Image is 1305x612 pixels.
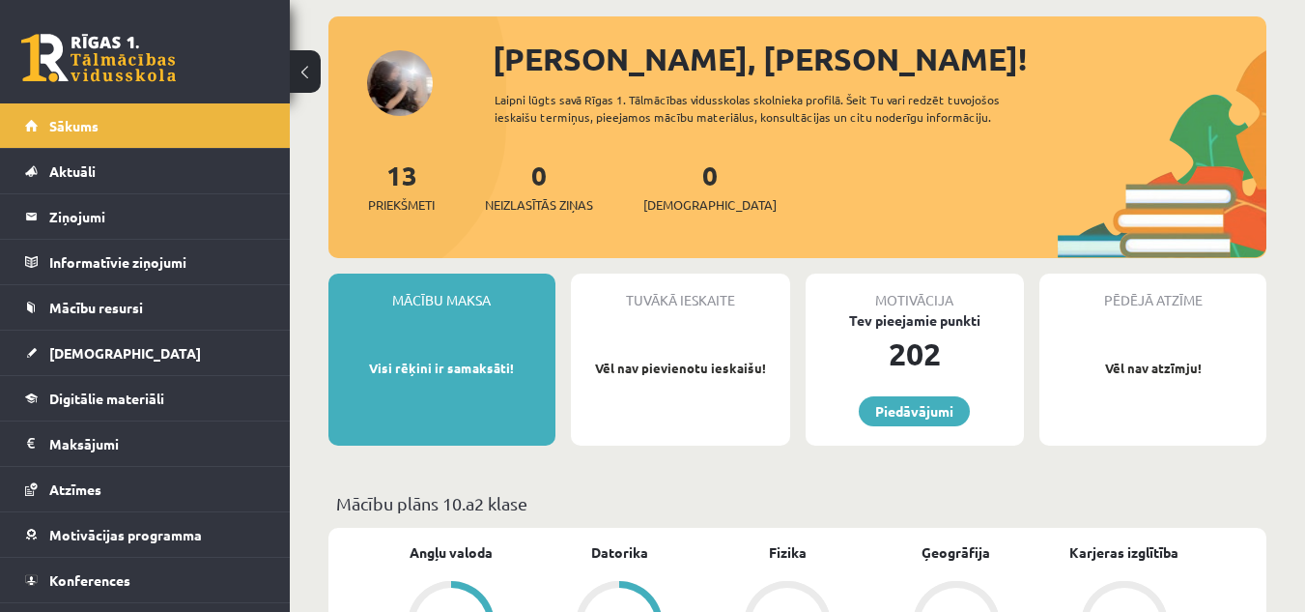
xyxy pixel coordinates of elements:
[49,117,99,134] span: Sākums
[495,91,1058,126] div: Laipni lūgts savā Rīgas 1. Tālmācības vidusskolas skolnieka profilā. Šeit Tu vari redzēt tuvojošo...
[49,526,202,543] span: Motivācijas programma
[49,299,143,316] span: Mācību resursi
[25,467,266,511] a: Atzīmes
[336,490,1259,516] p: Mācību plāns 10.a2 klase
[806,310,1025,331] div: Tev pieejamie punkti
[581,359,780,378] p: Vēl nav pievienotu ieskaišu!
[859,396,970,426] a: Piedāvājumi
[49,240,266,284] legend: Informatīvie ziņojumi
[338,359,546,378] p: Visi rēķini ir samaksāti!
[1069,542,1178,563] a: Karjeras izglītība
[806,331,1025,377] div: 202
[1039,274,1266,310] div: Pēdējā atzīme
[25,376,266,421] a: Digitālie materiāli
[806,274,1025,310] div: Motivācija
[25,285,266,330] a: Mācību resursi
[49,390,164,407] span: Digitālie materiāli
[21,34,176,82] a: Rīgas 1. Tālmācības vidusskola
[25,558,266,602] a: Konferences
[643,158,777,215] a: 0[DEMOGRAPHIC_DATA]
[922,542,990,563] a: Ģeogrāfija
[1049,359,1257,378] p: Vēl nav atzīmju!
[591,542,648,563] a: Datorika
[328,274,555,310] div: Mācību maksa
[25,512,266,557] a: Motivācijas programma
[769,542,807,563] a: Fizika
[49,162,96,180] span: Aktuāli
[49,194,266,239] legend: Ziņojumi
[485,158,593,215] a: 0Neizlasītās ziņas
[493,36,1266,82] div: [PERSON_NAME], [PERSON_NAME]!
[49,571,130,589] span: Konferences
[25,331,266,375] a: [DEMOGRAPHIC_DATA]
[25,422,266,466] a: Maksājumi
[25,194,266,239] a: Ziņojumi
[643,195,777,215] span: [DEMOGRAPHIC_DATA]
[368,158,435,215] a: 13Priekšmeti
[49,344,201,362] span: [DEMOGRAPHIC_DATA]
[25,240,266,284] a: Informatīvie ziņojumi
[410,542,493,563] a: Angļu valoda
[25,149,266,193] a: Aktuāli
[368,195,435,215] span: Priekšmeti
[571,274,790,310] div: Tuvākā ieskaite
[49,422,266,466] legend: Maksājumi
[25,103,266,148] a: Sākums
[49,481,101,498] span: Atzīmes
[485,195,593,215] span: Neizlasītās ziņas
